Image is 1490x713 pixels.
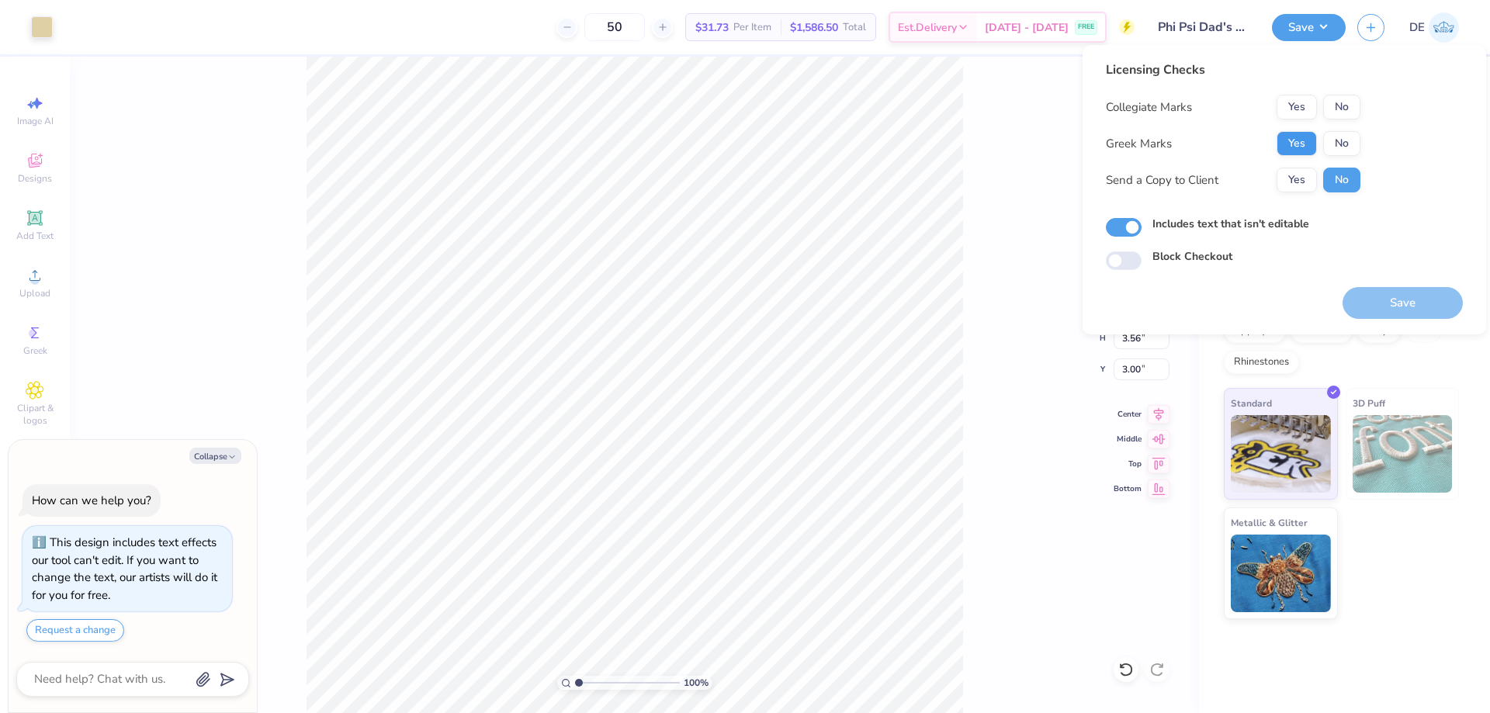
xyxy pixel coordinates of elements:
div: Send a Copy to Client [1106,171,1218,189]
span: 100 % [684,676,709,690]
span: Upload [19,287,50,299]
label: Block Checkout [1152,248,1232,265]
input: – – [584,13,645,41]
img: Djian Evardoni [1429,12,1459,43]
button: Collapse [189,448,241,464]
span: Designs [18,172,52,185]
button: Request a change [26,619,124,642]
span: FREE [1078,22,1094,33]
span: [DATE] - [DATE] [985,19,1069,36]
span: Per Item [733,19,771,36]
input: Untitled Design [1146,12,1260,43]
button: Yes [1277,168,1317,192]
span: Image AI [17,115,54,127]
span: Standard [1231,395,1272,411]
a: DE [1409,12,1459,43]
label: Includes text that isn't editable [1152,216,1309,232]
div: Licensing Checks [1106,61,1360,79]
img: Metallic & Glitter [1231,535,1331,612]
span: $31.73 [695,19,729,36]
button: No [1323,168,1360,192]
button: Save [1272,14,1346,41]
span: Center [1114,409,1142,420]
span: Top [1114,459,1142,469]
span: Clipart & logos [8,402,62,427]
span: Middle [1114,434,1142,445]
button: No [1323,95,1360,119]
span: 3D Puff [1353,395,1385,411]
span: Bottom [1114,483,1142,494]
span: Total [843,19,866,36]
div: Collegiate Marks [1106,99,1192,116]
span: DE [1409,19,1425,36]
span: $1,586.50 [790,19,838,36]
button: Yes [1277,131,1317,156]
div: Rhinestones [1224,351,1299,374]
div: Greek Marks [1106,135,1172,153]
div: How can we help you? [32,493,151,508]
button: No [1323,131,1360,156]
div: This design includes text effects our tool can't edit. If you want to change the text, our artist... [32,535,217,603]
img: Standard [1231,415,1331,493]
span: Add Text [16,230,54,242]
span: Metallic & Glitter [1231,514,1308,531]
span: Est. Delivery [898,19,957,36]
span: Greek [23,344,47,357]
img: 3D Puff [1353,415,1453,493]
button: Yes [1277,95,1317,119]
